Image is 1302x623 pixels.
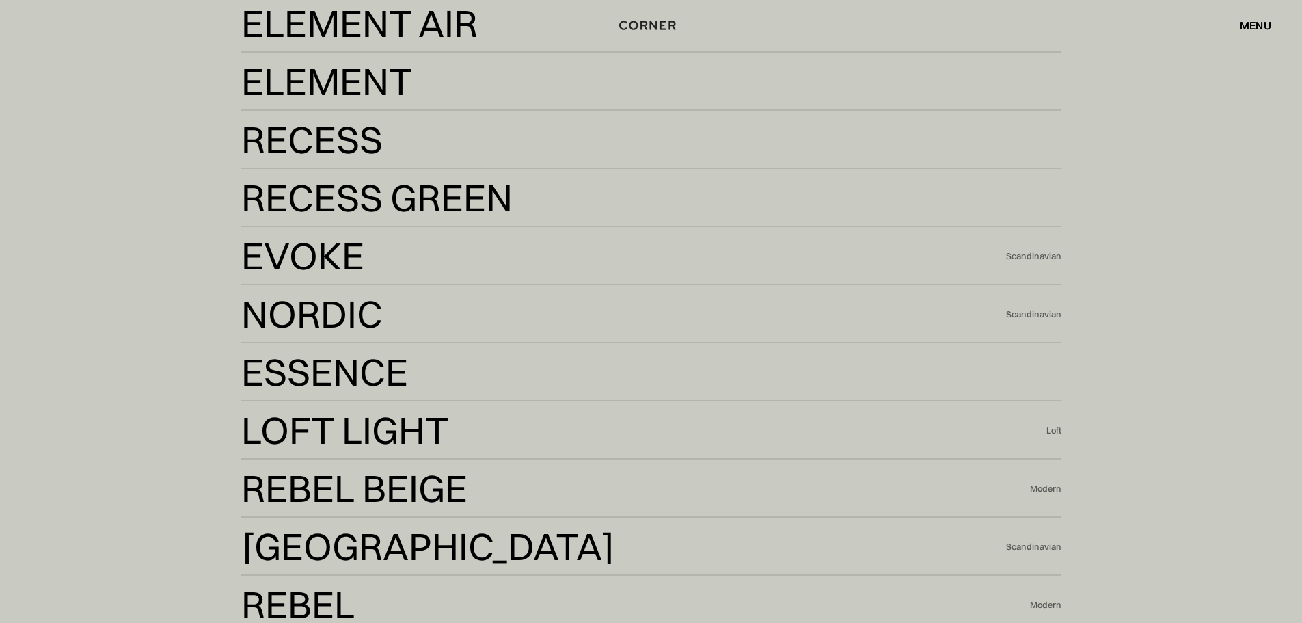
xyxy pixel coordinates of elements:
div: Scandinavian [1006,541,1061,553]
div: Loft Light [241,414,449,447]
div: Nordic [241,330,375,363]
div: Rebel Beige [241,472,467,505]
a: RecessRecess [241,123,1061,157]
a: Recess GreenRecess Green [241,181,1061,215]
div: Loft [1046,425,1061,437]
div: Element [241,98,398,131]
div: menu [1240,20,1271,31]
div: Loft Light [241,447,436,479]
div: Element [241,65,413,98]
div: Recess Green [241,214,483,247]
div: Nordic [241,297,383,330]
div: Essence [241,388,385,421]
a: EssenceEssence [241,356,1061,389]
a: [GEOGRAPHIC_DATA][GEOGRAPHIC_DATA] [241,530,1006,564]
a: NordicNordic [241,297,1006,331]
div: Scandinavian [1006,250,1061,263]
div: Evoke [241,239,364,272]
div: Rebel Beige [241,505,448,538]
a: home [604,16,698,34]
div: Evoke [241,272,351,305]
div: [GEOGRAPHIC_DATA] [241,563,592,596]
div: Recess Green [241,181,513,214]
div: Recess [241,123,383,156]
a: Loft LightLoft Light [241,414,1046,447]
div: Modern [1030,599,1061,611]
div: menu [1226,14,1271,37]
div: Rebel [241,588,355,621]
div: Recess [241,156,363,189]
a: RebelRebel [241,588,1030,622]
a: ElementElement [241,65,1061,98]
div: Scandinavian [1006,308,1061,321]
div: [GEOGRAPHIC_DATA] [241,530,615,563]
a: Rebel BeigeRebel Beige [241,472,1030,505]
div: Modern [1030,483,1061,495]
div: Essence [241,356,408,388]
a: EvokeEvoke [241,239,1006,273]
